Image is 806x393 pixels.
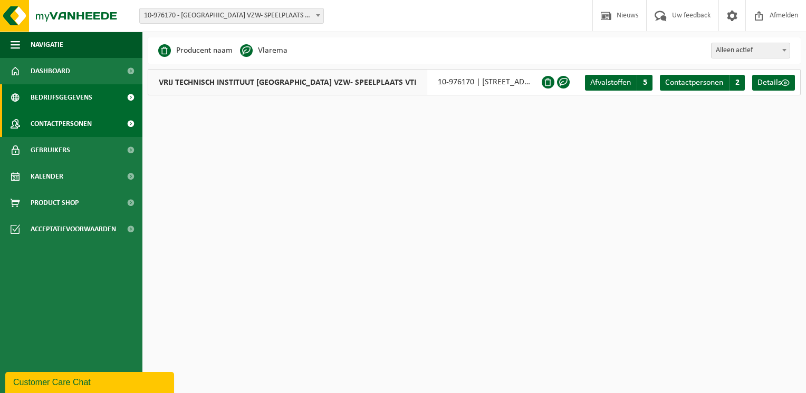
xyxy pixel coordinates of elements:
[729,75,745,91] span: 2
[240,43,287,58] li: Vlarema
[665,78,723,87] span: Contactpersonen
[31,137,70,163] span: Gebruikers
[712,43,790,58] span: Alleen actief
[752,75,795,91] a: Details
[31,190,79,216] span: Product Shop
[590,78,631,87] span: Afvalstoffen
[585,75,653,91] a: Afvalstoffen 5
[31,58,70,84] span: Dashboard
[757,78,781,87] span: Details
[31,216,116,242] span: Acceptatievoorwaarden
[158,43,233,58] li: Producent naam
[31,111,92,137] span: Contactpersonen
[660,75,745,91] a: Contactpersonen 2
[31,163,63,190] span: Kalender
[5,370,176,393] iframe: chat widget
[31,84,92,111] span: Bedrijfsgegevens
[31,32,63,58] span: Navigatie
[711,43,790,58] span: Alleen actief
[148,69,542,95] div: 10-976170 | [STREET_ADDRESS]
[140,8,323,23] span: 10-976170 - VRIJ TECHNISCH INSTITUUT LEUVEN VZW- SPEELPLAATS VTI - LEUVEN
[148,70,427,95] span: VRIJ TECHNISCH INSTITUUT [GEOGRAPHIC_DATA] VZW- SPEELPLAATS VTI
[139,8,324,24] span: 10-976170 - VRIJ TECHNISCH INSTITUUT LEUVEN VZW- SPEELPLAATS VTI - LEUVEN
[637,75,653,91] span: 5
